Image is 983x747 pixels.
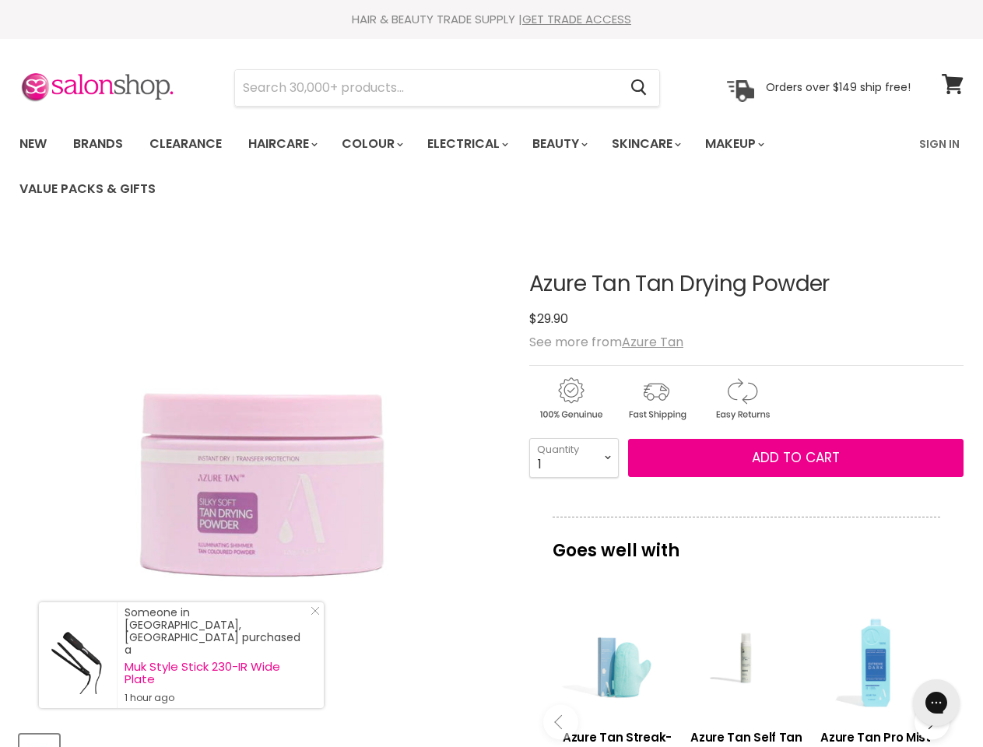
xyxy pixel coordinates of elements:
a: Skincare [600,128,690,160]
p: Goes well with [553,517,940,568]
span: $29.90 [529,310,568,328]
span: See more from [529,333,683,351]
a: Makeup [693,128,774,160]
img: shipping.gif [615,375,697,423]
select: Quantity [529,438,619,477]
a: Close Notification [304,606,320,622]
iframe: Gorgias live chat messenger [905,674,967,731]
form: Product [234,69,660,107]
input: Search [235,70,618,106]
a: Brands [61,128,135,160]
a: Clearance [138,128,233,160]
div: Someone in [GEOGRAPHIC_DATA], [GEOGRAPHIC_DATA] purchased a [125,606,308,704]
svg: Close Icon [311,606,320,615]
img: returns.gif [700,375,783,423]
a: Electrical [416,128,518,160]
a: Colour [330,128,413,160]
button: Search [618,70,659,106]
a: Haircare [237,128,327,160]
button: Add to cart [628,439,964,478]
div: Azure Tan Tan Drying Powder image. Click or Scroll to Zoom. [19,233,506,720]
a: Azure Tan [622,333,683,351]
span: Add to cart [752,448,840,467]
small: 1 hour ago [125,692,308,704]
p: Orders over $149 ship free! [766,80,911,94]
a: New [8,128,58,160]
img: genuine.gif [529,375,612,423]
a: GET TRADE ACCESS [522,11,631,27]
a: Muk Style Stick 230-IR Wide Plate [125,661,308,686]
a: Value Packs & Gifts [8,173,167,205]
a: Visit product page [39,602,117,708]
a: Beauty [521,128,597,160]
h1: Azure Tan Tan Drying Powder [529,272,964,296]
ul: Main menu [8,121,910,212]
a: Sign In [910,128,969,160]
